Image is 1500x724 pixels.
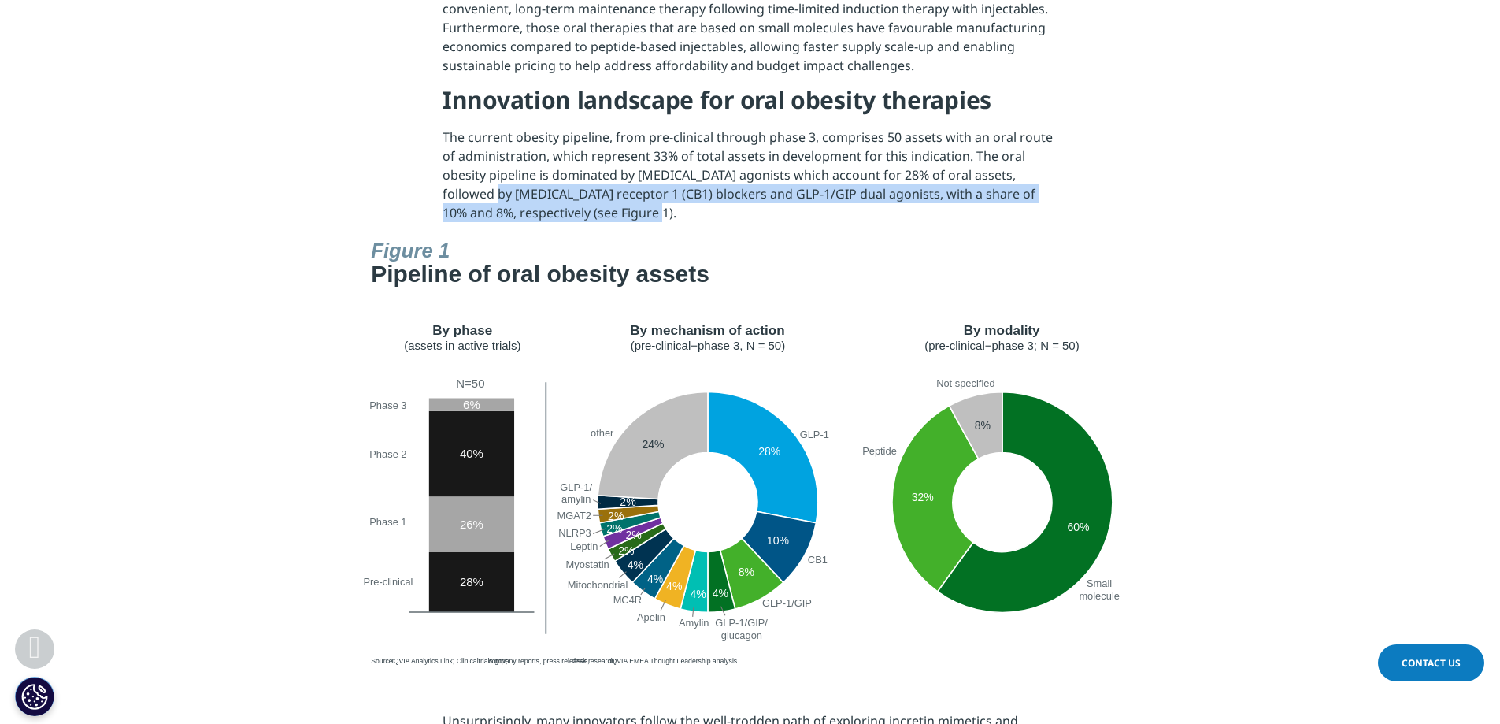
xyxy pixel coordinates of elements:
a: Contact Us [1378,644,1484,681]
h4: Innovation landscape for oral obesity therapies [443,84,1057,128]
span: Contact Us [1402,656,1461,670]
p: The current obesity pipeline, from pre-clinical through phase 3, comprises 50 assets with an oral... [443,128,1057,232]
button: 쿠키 설정 [15,677,54,716]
